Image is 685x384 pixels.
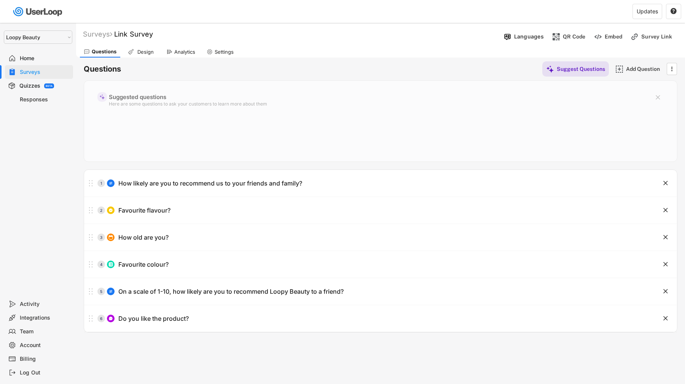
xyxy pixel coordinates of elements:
[670,8,677,15] button: 
[97,317,105,320] div: 6
[20,355,70,363] div: Billing
[594,33,602,41] img: EmbedMinor.svg
[20,55,70,62] div: Home
[136,49,155,55] div: Design
[97,181,105,185] div: 1
[20,301,70,308] div: Activity
[656,93,660,101] text: 
[563,33,586,40] div: QR Code
[19,82,40,90] div: Quizzes
[108,262,113,267] img: ListMajor.svg
[514,33,544,40] div: Languages
[626,66,664,72] div: Add Question
[663,314,668,322] text: 
[11,4,65,19] img: userloop-logo-01.svg
[215,49,234,55] div: Settings
[662,315,669,322] button: 
[99,94,105,100] img: MagicMajor%20%28Purple%29.svg
[662,206,669,214] button: 
[108,289,113,294] img: AdjustIcon.svg
[631,33,639,41] img: LinkMinor.svg
[114,30,153,38] font: Link Survey
[108,208,113,213] img: CircleTickMinorWhite.svg
[615,65,623,73] img: AddMajor.svg
[83,30,112,38] div: Surveys
[641,33,679,40] div: Survey Link
[118,315,189,323] div: Do you like the product?
[552,33,560,41] img: ShopcodesMajor.svg
[20,369,70,376] div: Log Out
[97,208,105,212] div: 2
[108,235,113,240] img: CalendarMajor.svg
[118,288,344,296] div: On a scale of 1-10, how likely are you to recommend Loopy Beauty to a friend?
[118,234,169,242] div: How old are you?
[97,290,105,293] div: 5
[668,63,675,75] button: 
[637,9,658,14] div: Updates
[108,316,113,321] img: ConversationMinor.svg
[671,8,677,14] text: 
[118,206,170,214] div: Favourite flavour?
[174,49,195,55] div: Analytics
[20,328,70,335] div: Team
[663,179,668,187] text: 
[663,233,668,241] text: 
[46,85,53,87] div: BETA
[20,69,70,76] div: Surveys
[109,94,648,100] div: Suggested questions
[118,179,302,187] div: How likely are you to recommend us to your friends and family?
[546,65,554,73] img: MagicMajor%20%28Purple%29.svg
[662,288,669,295] button: 
[663,260,668,268] text: 
[97,262,105,266] div: 4
[97,235,105,239] div: 3
[20,96,70,103] div: Responses
[654,94,662,101] button: 
[20,314,70,322] div: Integrations
[605,33,622,40] div: Embed
[92,48,116,55] div: Questions
[671,65,673,73] text: 
[662,261,669,268] button: 
[20,342,70,349] div: Account
[662,234,669,241] button: 
[663,206,668,214] text: 
[557,66,605,72] div: Suggest Questions
[84,64,121,74] h6: Questions
[663,287,668,295] text: 
[109,102,648,106] div: Here are some questions to ask your customers to learn more about them
[108,181,113,186] img: AdjustIcon.svg
[503,33,511,41] img: Language%20Icon.svg
[118,261,169,269] div: Favourite colour?
[662,179,669,187] button: 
